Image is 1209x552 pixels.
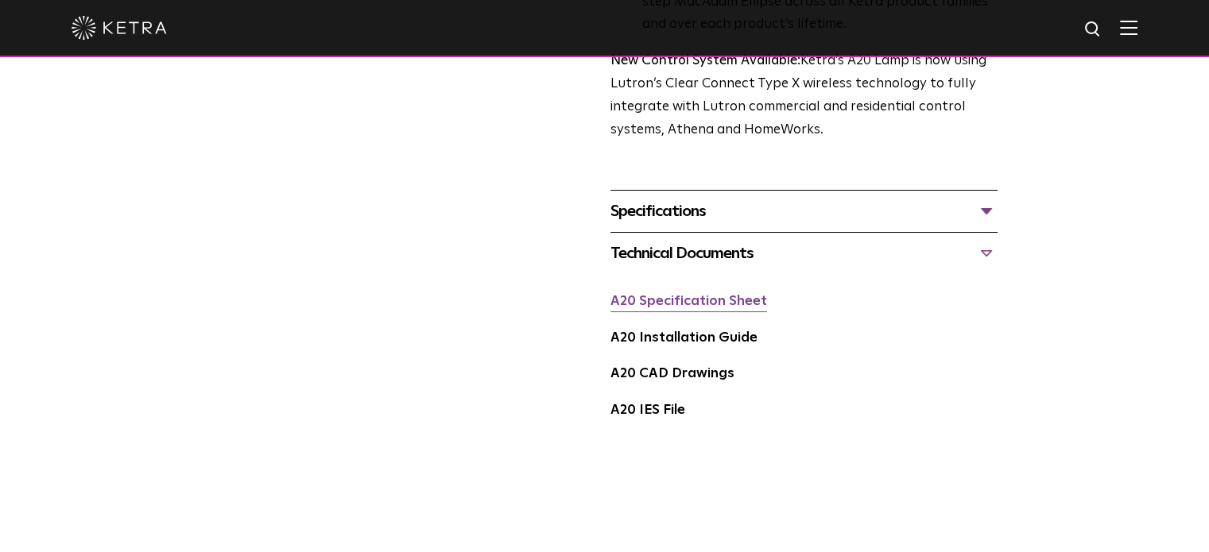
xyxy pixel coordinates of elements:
a: A20 IES File [610,403,685,417]
img: search icon [1083,20,1103,40]
strong: New Control System Available: [610,54,800,68]
a: A20 CAD Drawings [610,367,734,380]
a: A20 Specification Sheet [610,295,767,308]
img: Hamburger%20Nav.svg [1120,20,1137,35]
a: A20 Installation Guide [610,331,758,345]
div: Specifications [610,199,998,224]
img: ketra-logo-2019-white [72,16,167,40]
p: Ketra’s A20 Lamp is now using Lutron’s Clear Connect Type X wireless technology to fully integrat... [610,50,998,142]
div: Technical Documents [610,241,998,266]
